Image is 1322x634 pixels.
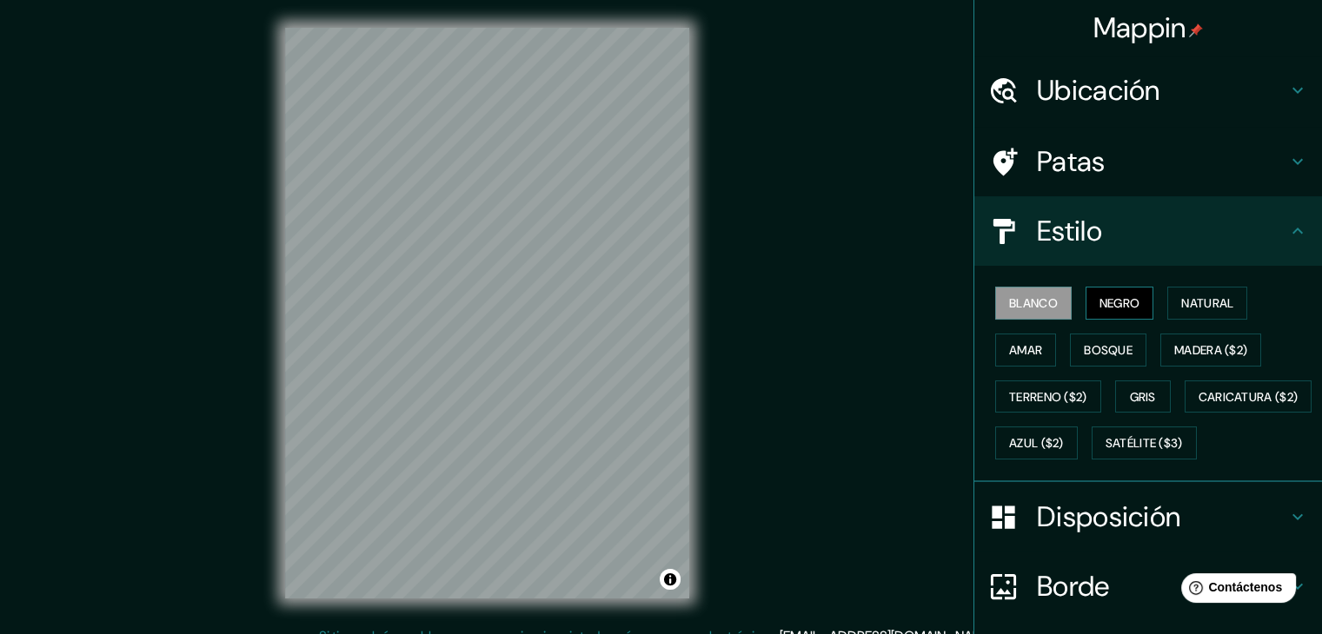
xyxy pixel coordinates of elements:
font: Bosque [1084,342,1133,358]
font: Caricatura ($2) [1199,389,1299,405]
button: Terreno ($2) [995,380,1101,413]
font: Borde [1037,568,1110,604]
button: Activar o desactivar atribución [660,569,681,590]
div: Disposición [974,482,1322,551]
font: Ubicación [1037,72,1160,109]
button: Natural [1167,287,1247,320]
font: Mappin [1093,10,1186,46]
div: Borde [974,551,1322,621]
iframe: Lanzador de widgets de ayuda [1167,566,1303,615]
button: Blanco [995,287,1072,320]
img: pin-icon.png [1189,23,1203,37]
font: Patas [1037,143,1106,180]
button: Satélite ($3) [1092,426,1197,459]
font: Blanco [1009,295,1058,311]
font: Negro [1099,295,1140,311]
button: Amar [995,334,1056,367]
div: Ubicación [974,56,1322,125]
font: Disposición [1037,499,1180,535]
button: Bosque [1070,334,1146,367]
font: Terreno ($2) [1009,389,1087,405]
font: Estilo [1037,213,1102,249]
font: Madera ($2) [1174,342,1247,358]
font: Azul ($2) [1009,436,1064,452]
button: Negro [1086,287,1154,320]
font: Gris [1130,389,1156,405]
button: Gris [1115,380,1171,413]
div: Estilo [974,196,1322,266]
font: Amar [1009,342,1042,358]
button: Azul ($2) [995,426,1078,459]
canvas: Mapa [285,28,689,598]
font: Satélite ($3) [1106,436,1183,452]
button: Madera ($2) [1160,334,1261,367]
button: Caricatura ($2) [1185,380,1312,413]
div: Patas [974,127,1322,196]
font: Natural [1181,295,1233,311]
